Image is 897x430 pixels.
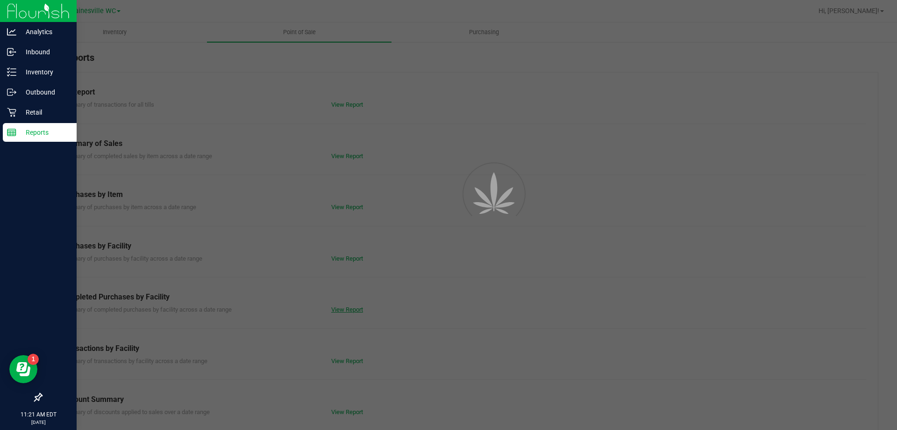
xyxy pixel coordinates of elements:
[4,419,72,426] p: [DATE]
[16,87,72,98] p: Outbound
[16,46,72,58] p: Inbound
[7,108,16,117] inline-svg: Retail
[28,354,39,365] iframe: Resource center unread badge
[7,47,16,57] inline-svg: Inbound
[7,27,16,36] inline-svg: Analytics
[7,67,16,77] inline-svg: Inventory
[7,87,16,97] inline-svg: Outbound
[16,107,72,118] p: Retail
[9,355,37,383] iframe: Resource center
[4,410,72,419] p: 11:21 AM EDT
[16,127,72,138] p: Reports
[16,26,72,37] p: Analytics
[7,128,16,137] inline-svg: Reports
[16,66,72,78] p: Inventory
